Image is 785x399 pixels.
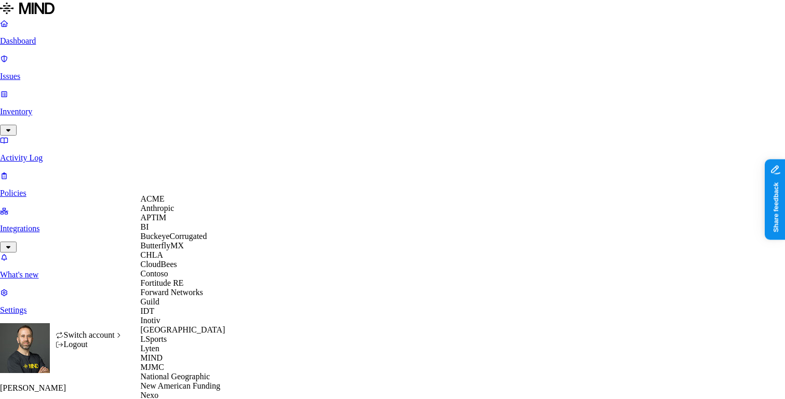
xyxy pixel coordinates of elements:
[141,325,225,334] span: [GEOGRAPHIC_DATA]
[56,340,123,349] div: Logout
[141,194,165,203] span: ACME
[141,344,159,353] span: Lyten
[141,204,174,212] span: Anthropic
[64,330,115,339] span: Switch account
[141,363,164,371] span: MJMC
[141,307,155,315] span: IDT
[141,269,168,278] span: Contoso
[141,353,163,362] span: MIND
[141,278,184,287] span: Fortitude RE
[141,335,167,343] span: LSports
[141,372,210,381] span: National Geographic
[141,213,167,222] span: APTIM
[141,316,160,325] span: Inotiv
[141,288,203,297] span: Forward Networks
[141,297,159,306] span: Guild
[141,241,184,250] span: ButterflyMX
[141,222,149,231] span: BI
[141,381,221,390] span: New American Funding
[141,260,177,269] span: CloudBees
[141,250,164,259] span: CHLA
[141,232,207,241] span: BuckeyeCorrugated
